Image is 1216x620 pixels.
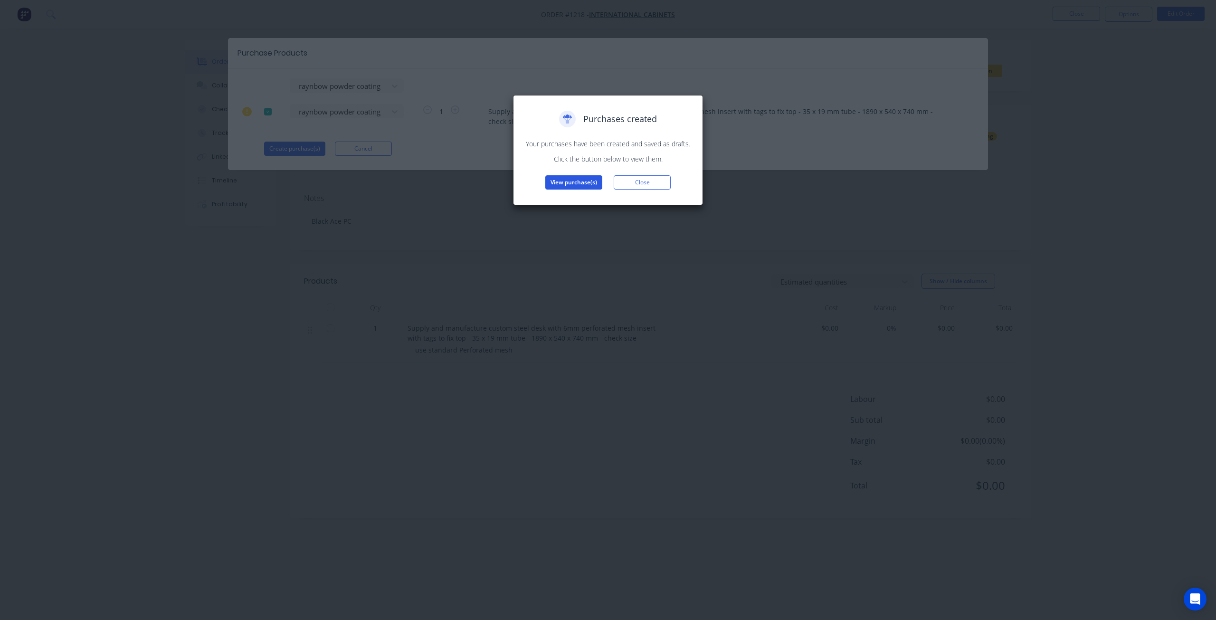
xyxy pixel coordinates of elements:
button: View purchase(s) [545,175,602,190]
div: Open Intercom Messenger [1184,588,1206,610]
span: Purchases created [583,113,657,125]
p: Click the button below to view them. [523,154,693,164]
p: Your purchases have been created and saved as drafts. [523,139,693,149]
button: Close [614,175,671,190]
